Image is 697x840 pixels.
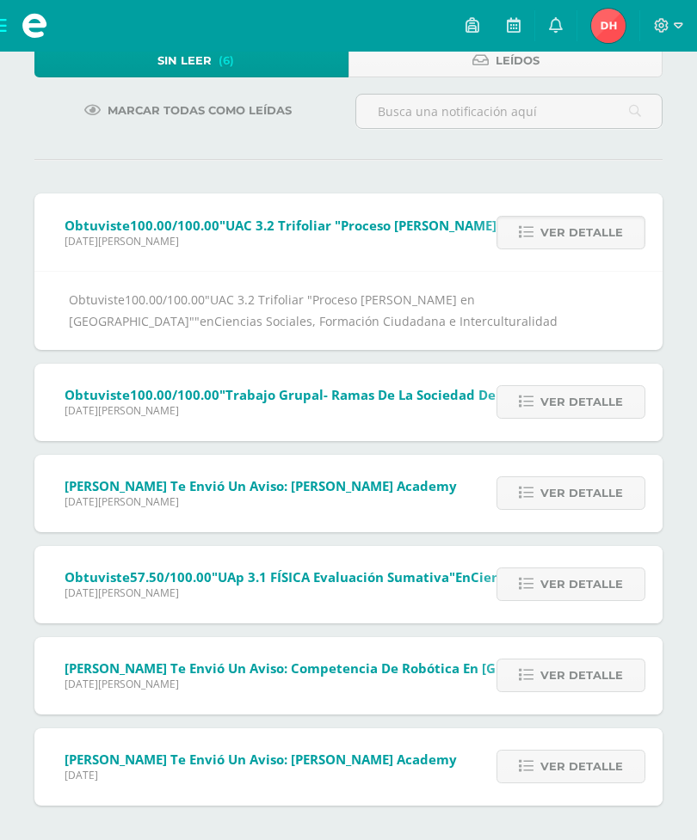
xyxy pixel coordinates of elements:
[63,94,313,127] a: Marcar todas como leídas
[108,95,292,126] span: Marcar todas como leídas
[34,44,348,77] a: Sin leer(6)
[496,45,540,77] span: Leídos
[540,217,623,248] span: Ver detalle
[65,568,673,586] span: Obtuviste en
[591,9,626,43] img: bd3da0d70a36d5f23f241e45e2196fee.png
[356,95,662,128] input: Busca una notificación aquí
[69,289,628,332] div: Obtuviste en
[540,751,623,782] span: Ver detalle
[65,768,457,782] span: [DATE]
[69,291,475,329] span: "UAC 3.2 Trifoliar "Proceso [PERSON_NAME] en [GEOGRAPHIC_DATA]""
[130,386,219,403] span: 100.00/100.00
[219,45,234,77] span: (6)
[540,659,623,691] span: Ver detalle
[65,494,457,509] span: [DATE][PERSON_NAME]
[130,217,219,234] span: 100.00/100.00
[540,568,623,600] span: Ver detalle
[540,386,623,418] span: Ver detalle
[65,677,614,691] span: [DATE][PERSON_NAME]
[125,291,205,308] span: 100.00/100.00
[348,44,663,77] a: Leídos
[214,313,558,329] span: Ciencias Sociales, Formación Ciudadana e Interculturalidad
[65,586,673,600] span: [DATE][PERSON_NAME]
[65,659,614,677] span: [PERSON_NAME] te envió un aviso: Competencia de Robótica en [GEOGRAPHIC_DATA]
[219,217,663,234] span: "UAC 3.2 Trifoliar "Proceso [PERSON_NAME] en [GEOGRAPHIC_DATA]""
[212,568,455,586] span: "UAp 3.1 FÍSICA Evaluación Sumativa"
[130,568,212,586] span: 57.50/100.00
[157,45,212,77] span: Sin leer
[65,477,457,494] span: [PERSON_NAME] te envió un aviso: [PERSON_NAME] Academy
[65,751,457,768] span: [PERSON_NAME] te envió un aviso: [PERSON_NAME] Academy
[540,477,623,509] span: Ver detalle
